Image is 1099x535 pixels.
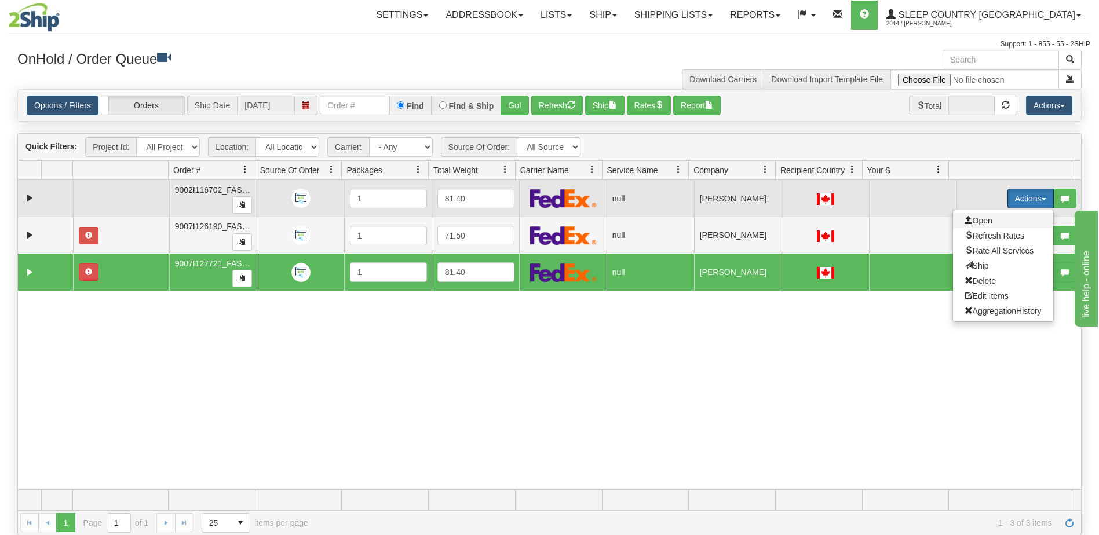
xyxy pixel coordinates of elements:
[626,1,721,30] a: Shipping lists
[607,180,694,217] td: null
[291,226,311,245] img: API
[1060,513,1079,532] a: Refresh
[886,18,973,30] span: 2044 / [PERSON_NAME]
[1007,189,1054,208] button: Actions
[232,196,252,214] button: Copy to clipboard
[532,1,580,30] a: Lists
[433,164,478,176] span: Total Weight
[9,7,107,21] div: live help - online
[878,1,1090,30] a: Sleep Country [GEOGRAPHIC_DATA] 2044 / [PERSON_NAME]
[101,96,184,115] label: Orders
[187,96,237,115] span: Ship Date
[530,263,597,282] img: FedEx Express®
[327,137,369,157] span: Carrier:
[202,513,308,533] span: items per page
[965,261,989,270] span: Ship
[689,75,757,84] a: Download Carriers
[943,50,1059,69] input: Search
[202,513,250,533] span: Page sizes drop down
[530,226,597,245] img: FedEx Express®
[9,39,1090,49] div: Support: 1 - 855 - 55 - 2SHIP
[1072,208,1098,327] iframe: chat widget
[27,96,98,115] a: Options / Filters
[291,263,311,282] img: API
[23,228,37,243] a: Expand
[530,189,597,208] img: FedEx Express®
[56,513,75,532] span: Page 1
[441,137,517,157] span: Source Of Order:
[896,10,1075,20] span: Sleep Country [GEOGRAPHIC_DATA]
[673,96,721,115] button: Report
[235,160,255,179] a: Order # filter column settings
[449,102,494,110] label: Find & Ship
[175,222,253,231] span: 9007I126190_FASUS
[232,270,252,287] button: Copy to clipboard
[520,164,569,176] span: Carrier Name
[585,96,625,115] button: Ship
[580,1,625,30] a: Ship
[25,141,77,152] label: Quick Filters:
[890,69,1059,89] input: Import
[85,137,136,157] span: Project Id:
[1058,50,1082,69] button: Search
[627,96,671,115] button: Rates
[817,193,834,205] img: CA
[607,217,694,254] td: null
[817,230,834,242] img: CA
[965,291,1009,301] span: Edit Items
[965,231,1024,240] span: Refresh Rates
[607,254,694,291] td: null
[694,180,782,217] td: [PERSON_NAME]
[9,3,60,32] img: logo2044.jpg
[260,164,320,176] span: Source Of Order
[721,1,789,30] a: Reports
[817,267,834,279] img: CA
[437,1,532,30] a: Addressbook
[1026,96,1072,115] button: Actions
[322,160,341,179] a: Source Of Order filter column settings
[755,160,775,179] a: Company filter column settings
[83,513,149,533] span: Page of 1
[232,233,252,251] button: Copy to clipboard
[965,276,996,285] span: Delete
[501,96,529,115] button: Go!
[909,96,949,115] span: Total
[669,160,688,179] a: Service Name filter column settings
[607,164,658,176] span: Service Name
[18,134,1081,161] div: grid toolbar
[291,189,311,208] img: API
[929,160,948,179] a: Your $ filter column settings
[842,160,862,179] a: Recipient Country filter column settings
[231,514,250,532] span: select
[694,217,782,254] td: [PERSON_NAME]
[23,265,37,280] a: Expand
[771,75,883,84] a: Download Import Template File
[408,160,428,179] a: Packages filter column settings
[320,96,389,115] input: Order #
[780,164,845,176] span: Recipient Country
[953,213,1053,228] a: Open
[965,216,992,225] span: Open
[23,191,37,206] a: Expand
[531,96,583,115] button: Refresh
[867,164,890,176] span: Your $
[407,102,424,110] label: Find
[965,306,1042,316] span: AggregationHistory
[694,254,782,291] td: [PERSON_NAME]
[965,246,1034,255] span: Rate All Services
[208,137,255,157] span: Location:
[175,185,253,195] span: 9002I116702_FASUS
[693,164,728,176] span: Company
[324,518,1052,527] span: 1 - 3 of 3 items
[209,517,224,529] span: 25
[495,160,515,179] a: Total Weight filter column settings
[173,164,200,176] span: Order #
[17,50,541,67] h3: OnHold / Order Queue
[107,514,130,532] input: Page 1
[582,160,602,179] a: Carrier Name filter column settings
[175,259,253,268] span: 9007I127721_FASUS
[367,1,437,30] a: Settings
[346,164,382,176] span: Packages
